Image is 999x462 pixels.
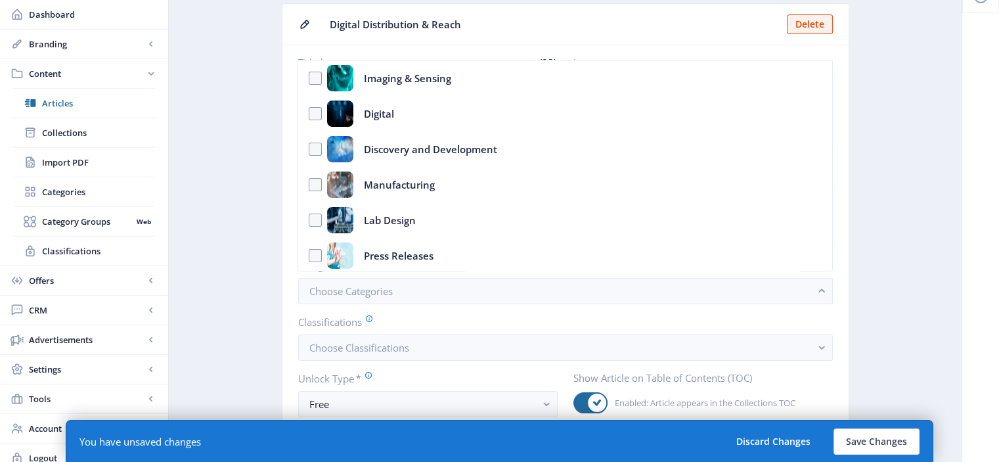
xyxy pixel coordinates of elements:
span: Advertisements [29,333,144,346]
span: Offers [29,274,144,287]
span: Choose Categories [309,285,393,298]
span: Articles [42,97,155,110]
label: Unlock Type [298,371,547,386]
label: Title [298,56,423,69]
nb-badge: Web [132,215,155,228]
span: Settings [29,363,144,376]
span: Digital Distribution & Reach [330,18,779,32]
button: Discard Changes [724,428,823,455]
span: Dashboard [29,8,158,21]
a: Category GroupsWeb [13,207,155,236]
button: Choose Categories [298,278,833,304]
div: Press Releases [364,243,433,269]
span: Collections [42,126,155,139]
label: Show Article on Table of Contents (TOC) [573,371,822,384]
div: You have unsaved changes [79,435,201,448]
label: Image [573,56,822,69]
button: Free [298,391,558,417]
span: Categories [42,185,155,198]
img: 31cca446-36bf-47b1-b3e5-520316a03a85.jpg [327,136,353,162]
div: Manufacturing [364,172,435,198]
img: 40242df9-bb67-414d-832c-ec3c0cbc2c30.jpg [327,243,353,269]
img: 20ecc81e-52c4-4ec8-8664-62c006fb24b2.jpg [327,172,353,198]
span: Content [29,67,144,80]
a: Import PDF [13,148,155,177]
div: Discovery and Development [364,136,497,162]
span: Import PDF [42,156,155,169]
span: Tools [29,392,144,405]
span: Classifications [42,244,155,258]
span: (28) [537,56,558,69]
img: 4305b455-f473-45cc-9878-013ba1cd20ec.jpg [327,207,353,233]
span: Choose Classifications [309,341,409,354]
div: Imaging & Sensing [364,65,451,91]
label: Classifications [298,315,822,329]
img: 4ac8c76a-70a6-47e0-94dc-877a9cc6d599.jpg [327,101,353,127]
img: 6e5068ff-4a69-45c7-a834-4737b0961069.jpg [327,65,353,91]
span: Enabled: Article appears in the Collections TOC [608,395,795,411]
span: Category Groups [42,215,132,228]
div: Digital [364,101,394,127]
span: Branding [29,37,144,51]
div: Free [309,396,536,412]
a: Collections [13,118,155,147]
a: Classifications [13,237,155,266]
button: Save Changes [833,428,920,455]
button: Choose Classifications [298,335,833,361]
span: Account [29,422,144,435]
a: Categories [13,177,155,206]
button: Delete [787,14,833,34]
a: Articles [13,89,155,118]
span: CRM [29,304,144,317]
div: Lab Design [364,207,416,233]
